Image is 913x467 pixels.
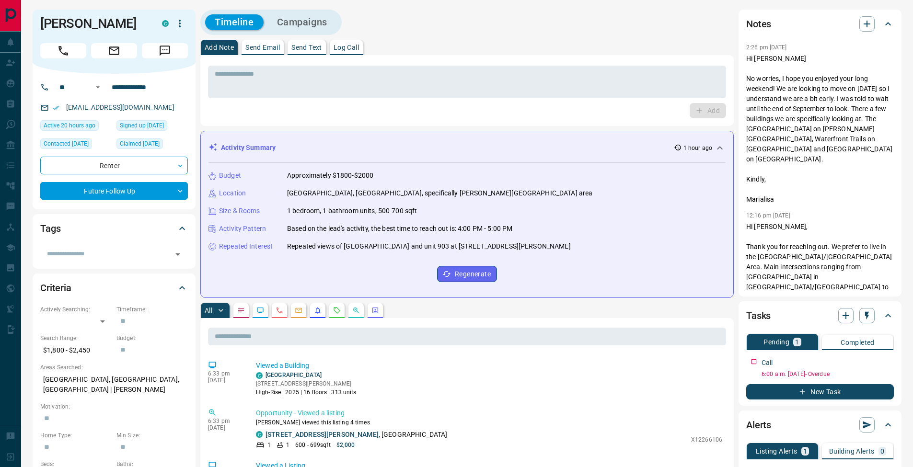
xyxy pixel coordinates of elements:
[763,339,789,345] p: Pending
[287,206,417,216] p: 1 bedroom, 1 bathroom units, 500-700 sqft
[208,424,242,431] p: [DATE]
[746,54,894,205] p: Hi [PERSON_NAME] No worries, I hope you enjoyed your long weekend! We are looking to move on [DAT...
[116,334,188,342] p: Budget:
[256,431,263,438] div: condos.ca
[91,43,137,58] span: Email
[40,305,112,314] p: Actively Searching:
[746,44,787,51] p: 2:26 pm [DATE]
[276,307,283,314] svg: Calls
[683,144,712,152] p: 1 hour ago
[256,379,357,388] p: [STREET_ADDRESS][PERSON_NAME]
[266,430,447,440] p: , [GEOGRAPHIC_DATA]
[219,206,260,216] p: Size & Rooms
[208,370,242,377] p: 6:33 pm
[286,441,289,449] p: 1
[267,14,337,30] button: Campaigns
[40,402,188,411] p: Motivation:
[142,43,188,58] span: Message
[40,276,188,299] div: Criteria
[40,16,148,31] h1: [PERSON_NAME]
[40,43,86,58] span: Call
[219,171,241,181] p: Budget
[162,20,169,27] div: condos.ca
[746,12,894,35] div: Notes
[287,224,512,234] p: Based on the lead's activity, the best time to reach out is: 4:00 PM - 5:00 PM
[756,448,797,455] p: Listing Alerts
[746,304,894,327] div: Tasks
[256,388,357,397] p: High-Rise | 2025 | 16 floors | 313 units
[287,188,592,198] p: [GEOGRAPHIC_DATA], [GEOGRAPHIC_DATA], specifically [PERSON_NAME][GEOGRAPHIC_DATA] area
[221,143,276,153] p: Activity Summary
[437,266,497,282] button: Regenerate
[219,241,273,251] p: Repeated Interest
[266,372,322,378] a: [GEOGRAPHIC_DATA]
[829,448,875,455] p: Building Alerts
[116,138,188,152] div: Wed Aug 27 2025
[746,413,894,436] div: Alerts
[336,441,355,449] p: $2,000
[208,418,242,424] p: 6:33 pm
[762,370,894,378] p: 6:00 a.m. [DATE] - Overdue
[40,372,188,398] p: [GEOGRAPHIC_DATA], [GEOGRAPHIC_DATA], [GEOGRAPHIC_DATA] | [PERSON_NAME]
[219,224,266,234] p: Activity Pattern
[40,221,60,236] h2: Tags
[40,157,188,174] div: Renter
[120,139,160,148] span: Claimed [DATE]
[746,16,771,32] h2: Notes
[256,418,722,427] p: [PERSON_NAME] viewed this listing 4 times
[208,377,242,384] p: [DATE]
[256,372,263,379] div: condos.ca
[40,342,112,358] p: $1,800 - $2,450
[291,44,322,51] p: Send Text
[40,217,188,240] div: Tags
[746,384,894,399] button: New Task
[66,103,174,111] a: [EMAIL_ADDRESS][DOMAIN_NAME]
[40,120,112,134] div: Sun Sep 14 2025
[256,307,264,314] svg: Lead Browsing Activity
[334,44,359,51] p: Log Call
[287,241,571,251] p: Repeated views of [GEOGRAPHIC_DATA] and unit 903 at [STREET_ADDRESS][PERSON_NAME]
[40,182,188,200] div: Future Follow Up
[256,408,722,418] p: Opportunity - Viewed a listing
[295,307,302,314] svg: Emails
[880,448,884,455] p: 0
[205,14,264,30] button: Timeline
[245,44,280,51] p: Send Email
[44,139,89,148] span: Contacted [DATE]
[691,435,722,444] p: X12266106
[92,81,104,93] button: Open
[171,248,185,261] button: Open
[746,308,771,323] h2: Tasks
[371,307,379,314] svg: Agent Actions
[333,307,341,314] svg: Requests
[256,361,722,371] p: Viewed a Building
[53,104,59,111] svg: Email Verified
[803,448,807,455] p: 1
[120,121,164,130] span: Signed up [DATE]
[116,120,188,134] div: Sat Aug 23 2025
[40,280,71,296] h2: Criteria
[40,334,112,342] p: Search Range:
[40,363,188,372] p: Areas Searched:
[287,171,373,181] p: Approximately $1800-$2000
[116,431,188,440] p: Min Size:
[795,339,799,345] p: 1
[44,121,95,130] span: Active 20 hours ago
[205,44,234,51] p: Add Note
[266,431,379,438] a: [STREET_ADDRESS][PERSON_NAME]
[116,305,188,314] p: Timeframe:
[205,307,212,314] p: All
[762,358,773,368] p: Call
[237,307,245,314] svg: Notes
[219,188,246,198] p: Location
[40,431,112,440] p: Home Type:
[208,139,726,157] div: Activity Summary1 hour ago
[746,417,771,433] h2: Alerts
[314,307,322,314] svg: Listing Alerts
[295,441,330,449] p: 600 - 699 sqft
[746,212,790,219] p: 12:16 pm [DATE]
[352,307,360,314] svg: Opportunities
[841,339,875,346] p: Completed
[267,441,271,449] p: 1
[746,222,894,393] p: Hi [PERSON_NAME], Thank you for reaching out. We prefer to live in the [GEOGRAPHIC_DATA]/[GEOGRAP...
